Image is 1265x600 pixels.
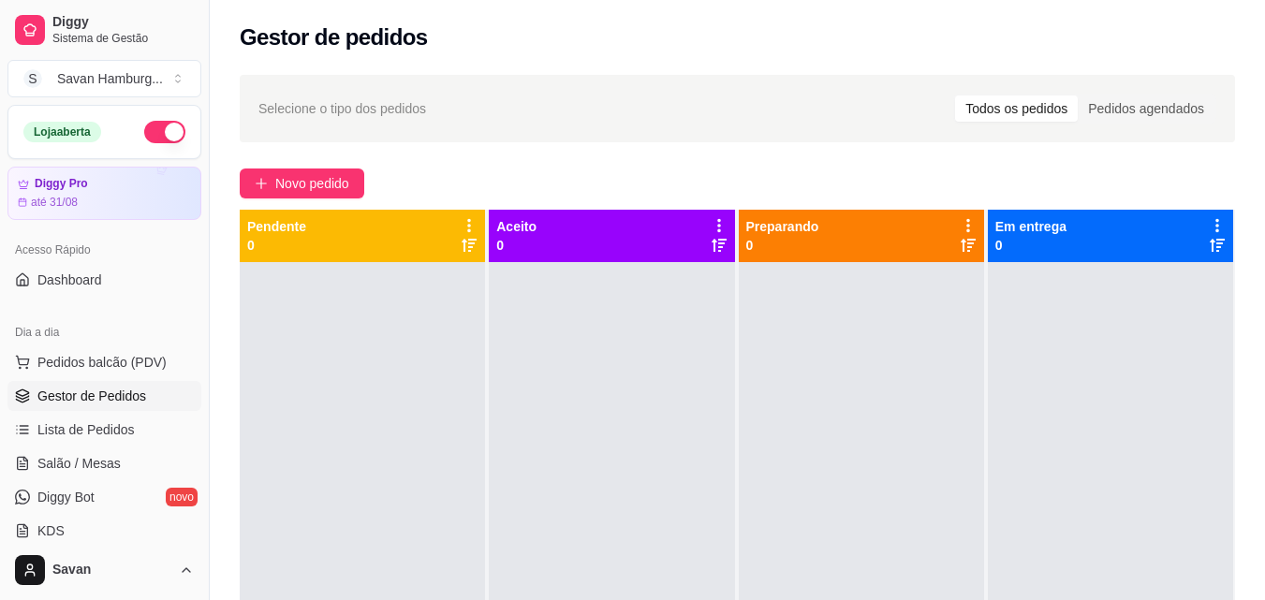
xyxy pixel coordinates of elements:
[275,173,349,194] span: Novo pedido
[247,236,306,255] p: 0
[23,69,42,88] span: S
[7,548,201,593] button: Savan
[7,381,201,411] a: Gestor de Pedidos
[255,177,268,190] span: plus
[746,236,819,255] p: 0
[52,562,171,578] span: Savan
[247,217,306,236] p: Pendente
[52,31,194,46] span: Sistema de Gestão
[7,235,201,265] div: Acesso Rápido
[37,387,146,405] span: Gestor de Pedidos
[37,353,167,372] span: Pedidos balcão (PDV)
[37,420,135,439] span: Lista de Pedidos
[7,347,201,377] button: Pedidos balcão (PDV)
[995,236,1066,255] p: 0
[7,7,201,52] a: DiggySistema de Gestão
[23,122,101,142] div: Loja aberta
[7,516,201,546] a: KDS
[7,265,201,295] a: Dashboard
[1078,95,1214,122] div: Pedidos agendados
[37,271,102,289] span: Dashboard
[258,98,426,119] span: Selecione o tipo dos pedidos
[7,482,201,512] a: Diggy Botnovo
[240,22,428,52] h2: Gestor de pedidos
[57,69,163,88] div: Savan Hamburg ...
[7,448,201,478] a: Salão / Mesas
[37,521,65,540] span: KDS
[240,168,364,198] button: Novo pedido
[144,121,185,143] button: Alterar Status
[7,60,201,97] button: Select a team
[7,415,201,445] a: Lista de Pedidos
[7,167,201,220] a: Diggy Proaté 31/08
[746,217,819,236] p: Preparando
[35,177,88,191] article: Diggy Pro
[955,95,1078,122] div: Todos os pedidos
[496,236,537,255] p: 0
[496,217,537,236] p: Aceito
[7,317,201,347] div: Dia a dia
[31,195,78,210] article: até 31/08
[37,488,95,506] span: Diggy Bot
[52,14,194,31] span: Diggy
[37,454,121,473] span: Salão / Mesas
[995,217,1066,236] p: Em entrega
